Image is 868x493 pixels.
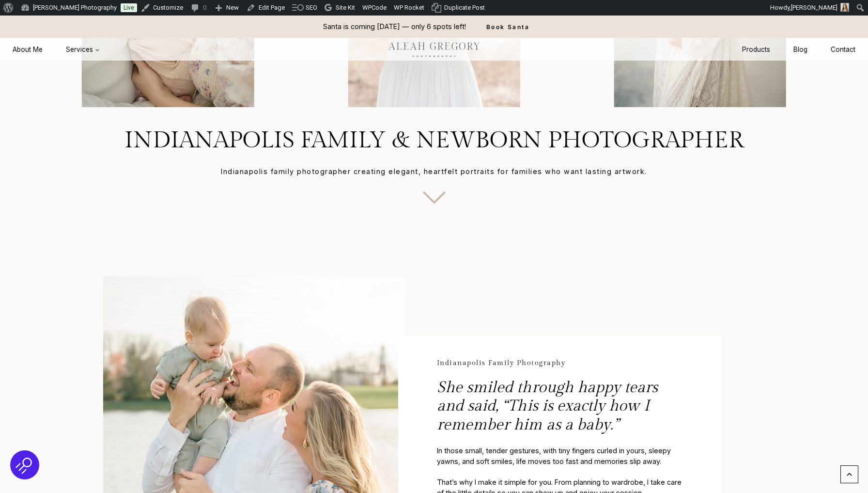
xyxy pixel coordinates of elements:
[54,41,111,59] button: Child menu of Services
[323,21,466,32] p: Santa is coming [DATE] — only 6 spots left!
[437,378,683,445] p: She smiled through happy tears and said, “This is exactly how I remember him as a baby.”
[1,41,111,59] nav: Primary
[1,41,54,59] a: About Me
[471,16,545,38] a: Book Santa
[840,465,858,483] a: Scroll to top
[782,41,819,59] a: Blog
[730,41,867,59] nav: Secondary
[23,166,845,177] p: Indianapolis family photographer creating elegant, heartfelt portraits for families who want last...
[121,3,137,12] a: Live
[336,4,355,11] span: Site Kit
[819,41,867,59] a: Contact
[437,359,683,375] h2: Indianapolis Family Photography
[375,38,492,60] img: aleah gregory logo
[791,4,837,11] span: [PERSON_NAME]
[23,127,845,155] h1: Indianapolis Family & Newborn Photographer
[730,41,782,59] a: Products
